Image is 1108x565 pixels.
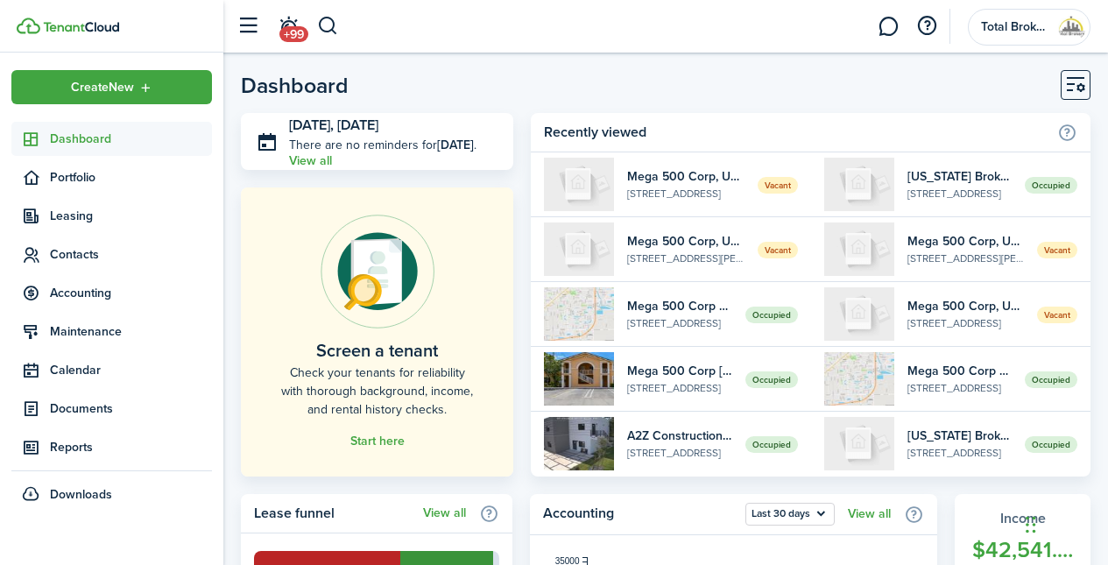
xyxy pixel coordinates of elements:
button: Open menu [745,503,835,526]
img: 12 [824,158,894,211]
span: Documents [50,399,212,418]
button: Open sidebar [231,10,265,43]
span: Contacts [50,245,212,264]
span: Total Brokers USA LLC [981,21,1051,33]
widget-list-item-title: [US_STATE] Brokers & Investments LLC / [STREET_ADDRESS] [907,167,1012,186]
img: A [544,417,614,470]
span: Dashboard [50,130,212,148]
span: Maintenance [50,322,212,341]
button: Customise [1061,70,1090,100]
span: Vacant [1037,242,1077,258]
widget-list-item-title: Mega 500 Corp, Unit 27 [907,232,1024,251]
widget-list-item-description: [STREET_ADDRESS] [627,186,744,201]
span: Vacant [1037,307,1077,323]
img: Online payments [321,215,434,328]
home-widget-title: Lease funnel [254,503,414,524]
widget-list-item-description: [STREET_ADDRESS][PERSON_NAME] [907,251,1024,266]
span: +99 [279,26,308,42]
img: 27 [544,222,614,276]
img: 1 [824,352,894,406]
home-widget-title: Recently viewed [544,122,1048,143]
a: View all [289,154,332,168]
a: View all [848,507,891,521]
span: Create New [71,81,134,94]
home-placeholder-description: Check your tenants for reliability with thorough background, income, and rental history checks. [280,364,474,419]
span: Occupied [1025,177,1077,194]
a: Messaging [872,4,905,49]
widget-list-item-title: [US_STATE] Brokers & Investments LLC / [STREET_ADDRESS] [907,427,1012,445]
widget-list-item-title: Mega 500 Corp, Unit 847 [627,167,744,186]
span: Leasing [50,207,212,225]
span: Vacant [758,242,798,258]
widget-list-item-title: Mega 500 Corp, Unit 847 [907,297,1024,315]
span: Occupied [745,371,798,388]
widget-list-item-description: [STREET_ADDRESS][PERSON_NAME] [627,251,744,266]
p: There are no reminders for . [289,136,476,154]
widget-list-item-title: A2Z Construction & remodel LLC [STREET_ADDRESS] [627,427,731,445]
a: Start here [350,434,405,448]
header-page-title: Dashboard [241,74,349,96]
b: [DATE] [437,136,474,154]
span: Calendar [50,361,212,379]
widget-list-item-description: [STREET_ADDRESS] [907,445,1012,461]
img: 847 [544,158,614,211]
widget-stats-title: Income [972,508,1073,529]
img: 27 [824,222,894,276]
h3: [DATE], [DATE] [289,115,500,137]
button: Search [317,11,339,41]
div: Drag [1026,498,1036,551]
span: Vacant [758,177,798,194]
span: Reports [50,438,212,456]
span: Occupied [1025,436,1077,453]
a: Dashboard [11,122,212,156]
img: 107-5 [544,352,614,406]
img: 12 [824,417,894,470]
button: Open resource center [912,11,942,41]
iframe: Chat Widget [1020,481,1108,565]
home-widget-title: Accounting [543,503,737,526]
widget-list-item-description: [STREET_ADDRESS] [907,380,1012,396]
span: Accounting [50,284,212,302]
widget-list-item-title: Mega 500 Corp 23525 SW [627,297,731,315]
a: Notifications [272,4,305,49]
span: Downloads [50,485,112,504]
button: Last 30 days [745,503,835,526]
widget-list-item-description: [STREET_ADDRESS] [907,186,1012,201]
home-placeholder-title: Screen a tenant [316,337,438,364]
img: 847 [824,287,894,341]
span: Occupied [1025,371,1077,388]
widget-list-item-title: Mega 500 Corp 23525 SW [907,362,1012,380]
widget-list-item-title: Mega 500 Corp, Unit 27 [627,232,744,251]
img: TenantCloud [17,18,40,34]
a: View all [423,506,466,520]
widget-list-item-description: [STREET_ADDRESS] [627,315,731,331]
img: TenantCloud [43,22,119,32]
span: Occupied [745,436,798,453]
a: Reports [11,430,212,464]
img: 1 [544,287,614,341]
span: Portfolio [50,168,212,187]
span: Occupied [745,307,798,323]
img: Total Brokers USA LLC [1058,13,1086,41]
widget-list-item-description: [STREET_ADDRESS] [907,315,1024,331]
widget-list-item-description: [STREET_ADDRESS] [627,380,731,396]
widget-list-item-title: Mega 500 Corp [STREET_ADDRESS] [627,362,731,380]
widget-list-item-description: [STREET_ADDRESS] [627,445,731,461]
button: Open menu [11,70,212,104]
